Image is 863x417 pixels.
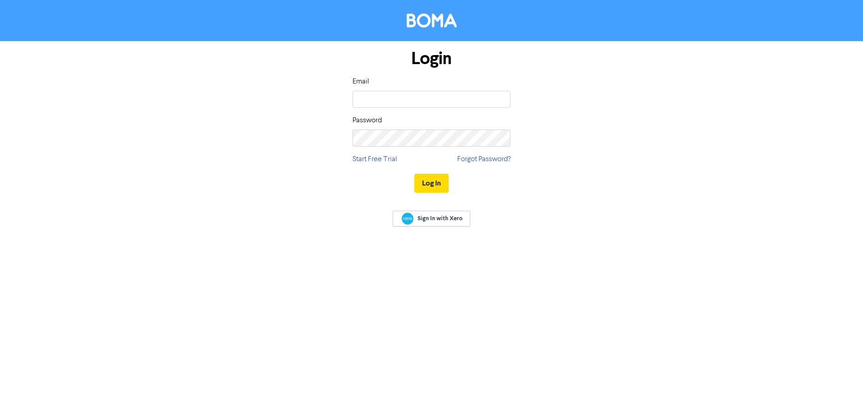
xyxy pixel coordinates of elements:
[353,76,369,87] label: Email
[353,154,397,165] a: Start Free Trial
[418,214,463,222] span: Sign In with Xero
[402,213,413,225] img: Xero logo
[353,48,510,69] h1: Login
[457,154,510,165] a: Forgot Password?
[353,115,382,126] label: Password
[393,211,470,227] a: Sign In with Xero
[414,174,449,193] button: Log In
[407,14,457,28] img: BOMA Logo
